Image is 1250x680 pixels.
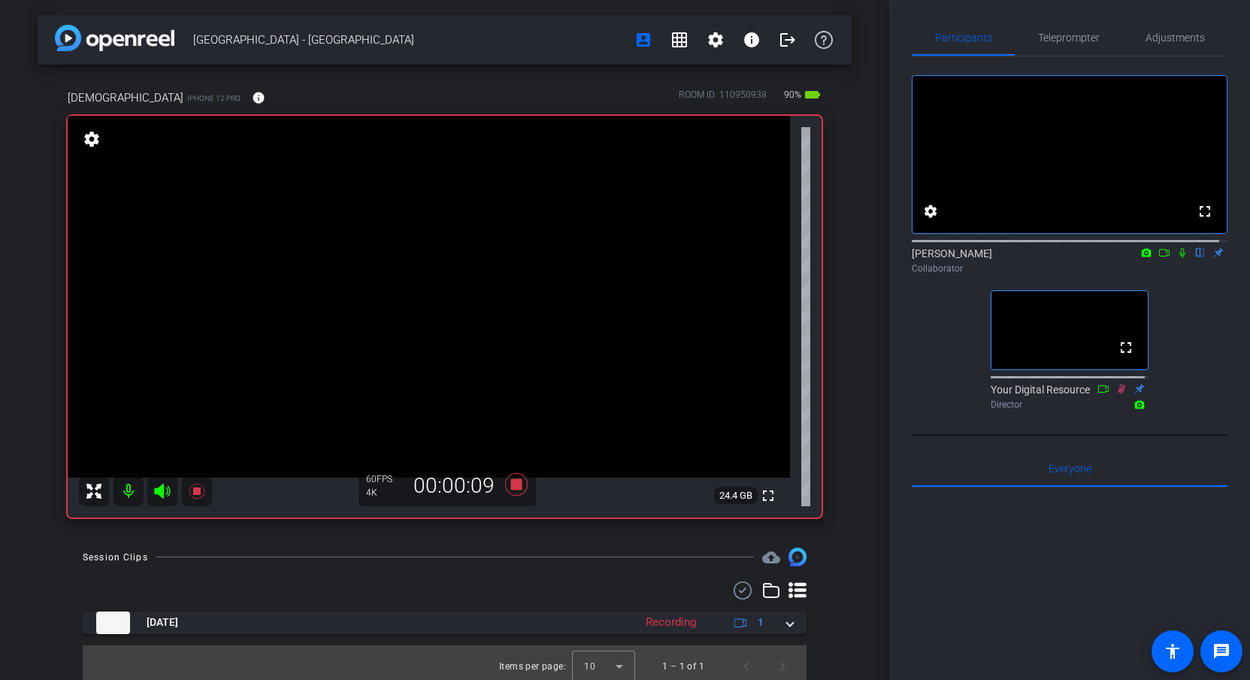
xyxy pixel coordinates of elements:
div: 4K [366,487,404,499]
img: Session clips [788,548,807,566]
mat-icon: info [252,91,265,105]
div: Director [991,398,1149,411]
mat-icon: cloud_upload [762,548,780,566]
span: Everyone [1049,463,1091,474]
img: app-logo [55,25,174,51]
span: [DATE] [147,615,178,630]
div: Items per page: [499,659,566,674]
span: Participants [935,32,992,43]
mat-icon: fullscreen [1196,202,1214,220]
mat-icon: account_box [634,31,652,49]
div: Your Digital Resource [991,382,1149,411]
div: 60 [366,473,404,485]
mat-icon: fullscreen [1117,338,1135,357]
span: iPhone 12 Pro [187,93,241,104]
mat-icon: settings [707,31,725,49]
span: [GEOGRAPHIC_DATA] - [GEOGRAPHIC_DATA] [193,25,625,55]
span: Adjustments [1146,32,1205,43]
mat-icon: logout [779,31,797,49]
span: 90% [782,83,804,107]
div: 00:00:09 [404,473,504,499]
div: Collaborator [912,262,1227,275]
div: Recording [638,614,704,631]
div: Session Clips [83,550,148,565]
mat-icon: grid_on [670,31,689,49]
div: [PERSON_NAME] [912,246,1227,275]
img: thumb-nail [96,612,130,634]
mat-icon: message [1212,642,1230,660]
mat-icon: fullscreen [759,487,777,505]
mat-icon: battery_std [804,86,822,104]
div: 1 – 1 of 1 [662,659,704,674]
mat-icon: accessibility [1164,642,1182,660]
span: 1 [758,615,764,630]
span: [DEMOGRAPHIC_DATA] [68,90,183,106]
span: FPS [377,474,392,484]
span: Teleprompter [1038,32,1100,43]
div: ROOM ID: 110950938 [679,88,767,110]
span: 24.4 GB [714,487,758,505]
mat-icon: flip [1191,245,1209,259]
mat-icon: settings [922,202,940,220]
span: Destinations for your clips [762,548,780,566]
mat-expansion-panel-header: thumb-nail[DATE]Recording1 [83,612,807,634]
mat-icon: settings [81,130,102,148]
mat-icon: info [743,31,761,49]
